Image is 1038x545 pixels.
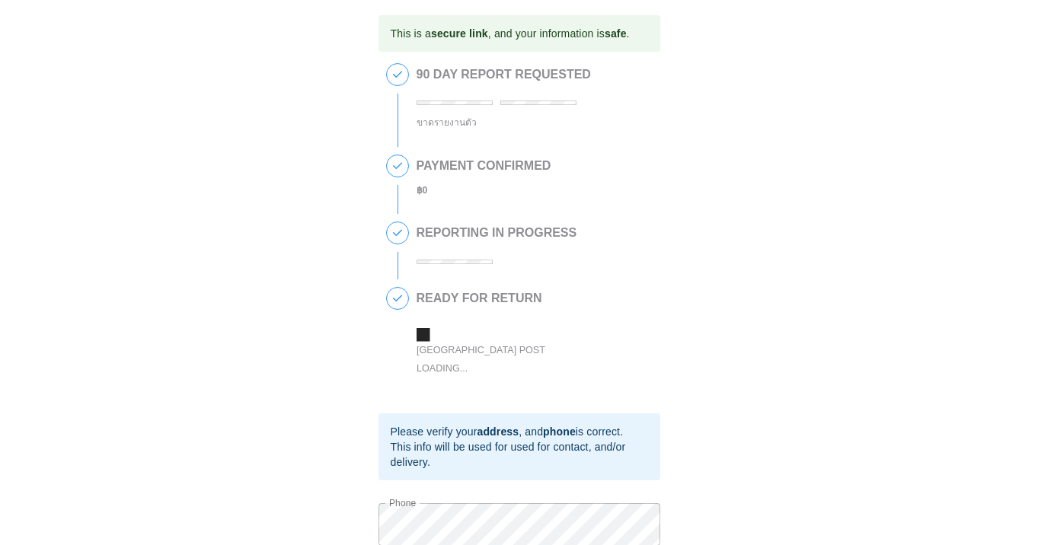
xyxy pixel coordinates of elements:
span: 3 [387,222,408,244]
div: Please verify your , and is correct. [391,424,648,439]
h2: PAYMENT CONFIRMED [417,159,551,173]
div: ขาดรายงานตัว [417,114,591,132]
b: secure link [431,27,488,40]
span: 4 [387,288,408,309]
b: phone [543,425,576,438]
h2: READY FOR RETURN [417,292,645,305]
h2: 90 DAY REPORT REQUESTED [417,68,591,81]
span: 2 [387,155,408,177]
div: This info will be used for used for contact, and/or delivery. [391,439,648,470]
span: 1 [387,64,408,85]
div: This is a , and your information is . [391,20,630,47]
h2: REPORTING IN PROGRESS [417,226,577,240]
b: safe [605,27,627,40]
b: address [477,425,519,438]
div: [GEOGRAPHIC_DATA] Post Loading... [417,341,576,377]
b: ฿ 0 [417,185,428,196]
